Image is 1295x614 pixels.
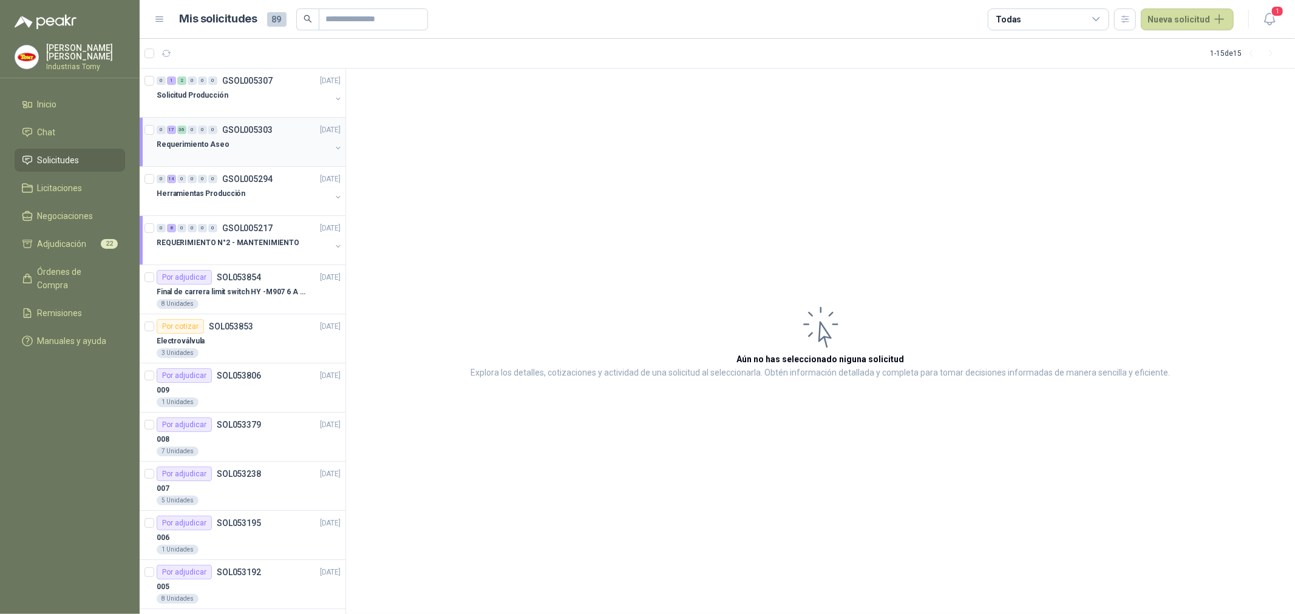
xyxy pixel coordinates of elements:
[188,126,197,134] div: 0
[198,126,207,134] div: 0
[157,286,308,298] p: Final de carrera limit switch HY -M907 6 A - 250 V a.c
[157,188,245,200] p: Herramientas Producción
[157,545,199,555] div: 1 Unidades
[140,314,345,363] a: Por cotizarSOL053853[DATE] Electroválvula3 Unidades
[140,265,345,314] a: Por adjudicarSOL053854[DATE] Final de carrera limit switch HY -M907 6 A - 250 V a.c8 Unidades
[157,496,199,505] div: 5 Unidades
[15,329,125,353] a: Manuales y ayuda
[217,568,261,576] p: SOL053192
[320,468,341,480] p: [DATE]
[320,124,341,136] p: [DATE]
[15,302,125,325] a: Remisiones
[177,175,186,183] div: 0
[737,353,905,366] h3: Aún no has seleccionado niguna solicitud
[1141,8,1234,30] button: Nueva solicitud
[157,385,169,396] p: 009
[140,413,345,462] a: Por adjudicarSOL053379[DATE] 0087 Unidades
[1210,44,1280,63] div: 1 - 15 de 15
[198,76,207,85] div: 0
[157,516,212,530] div: Por adjudicar
[15,177,125,200] a: Licitaciones
[320,272,341,283] p: [DATE]
[157,126,166,134] div: 0
[167,175,176,183] div: 14
[320,223,341,234] p: [DATE]
[208,224,217,232] div: 0
[157,397,199,407] div: 1 Unidades
[304,15,312,23] span: search
[320,518,341,529] p: [DATE]
[198,224,207,232] div: 0
[15,46,38,69] img: Company Logo
[157,581,169,593] p: 005
[101,239,118,249] span: 22
[188,224,197,232] div: 0
[38,181,83,195] span: Licitaciones
[157,299,199,309] div: 8 Unidades
[217,519,261,527] p: SOL053195
[157,368,212,383] div: Por adjudicar
[157,483,169,494] p: 007
[38,334,107,348] span: Manuales y ayuda
[157,76,166,85] div: 0
[15,93,125,116] a: Inicio
[15,260,125,297] a: Órdenes de Compra
[208,76,217,85] div: 0
[222,175,273,183] p: GSOL005294
[157,447,199,456] div: 7 Unidades
[157,270,212,285] div: Por adjudicar
[1271,5,1284,17] span: 1
[167,224,176,232] div: 8
[157,90,228,101] p: Solicitud Producción
[15,121,125,144] a: Chat
[46,44,125,61] p: [PERSON_NAME] [PERSON_NAME]
[320,419,341,431] p: [DATE]
[157,237,299,249] p: REQUERIMIENTO N°2 - MANTENIMIENTO
[471,366,1171,380] p: Explora los detalles, cotizaciones y actividad de una solicitud al seleccionarla. Obtén informaci...
[180,10,257,28] h1: Mis solicitudes
[996,13,1021,26] div: Todas
[320,567,341,578] p: [DATE]
[157,139,229,150] p: Requerimiento Aseo
[157,123,343,161] a: 0 17 36 0 0 0 GSOL005303[DATE] Requerimiento Aseo
[38,265,114,292] span: Órdenes de Compra
[267,12,287,27] span: 89
[177,224,186,232] div: 0
[217,470,261,478] p: SOL053238
[157,467,212,481] div: Por adjudicar
[140,511,345,560] a: Por adjudicarSOL053195[DATE] 0061 Unidades
[157,594,199,604] div: 8 Unidades
[38,126,56,139] span: Chat
[38,237,87,251] span: Adjudicación
[320,321,341,332] p: [DATE]
[15,15,76,29] img: Logo peakr
[157,73,343,112] a: 0 1 2 0 0 0 GSOL005307[DATE] Solicitud Producción
[38,98,57,111] span: Inicio
[15,149,125,172] a: Solicitudes
[188,76,197,85] div: 0
[38,209,93,223] span: Negociaciones
[1259,8,1280,30] button: 1
[140,462,345,511] a: Por adjudicarSOL053238[DATE] 0075 Unidades
[222,76,273,85] p: GSOL005307
[15,232,125,255] a: Adjudicación22
[46,63,125,70] p: Industrias Tomy
[198,175,207,183] div: 0
[222,224,273,232] p: GSOL005217
[38,153,80,167] span: Solicitudes
[222,126,273,134] p: GSOL005303
[217,273,261,282] p: SOL053854
[209,322,253,331] p: SOL053853
[157,224,166,232] div: 0
[157,417,212,432] div: Por adjudicar
[217,420,261,429] p: SOL053379
[208,175,217,183] div: 0
[188,175,197,183] div: 0
[320,370,341,382] p: [DATE]
[157,348,199,358] div: 3 Unidades
[157,565,212,579] div: Por adjudicar
[167,126,176,134] div: 17
[208,126,217,134] div: 0
[157,175,166,183] div: 0
[177,126,186,134] div: 36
